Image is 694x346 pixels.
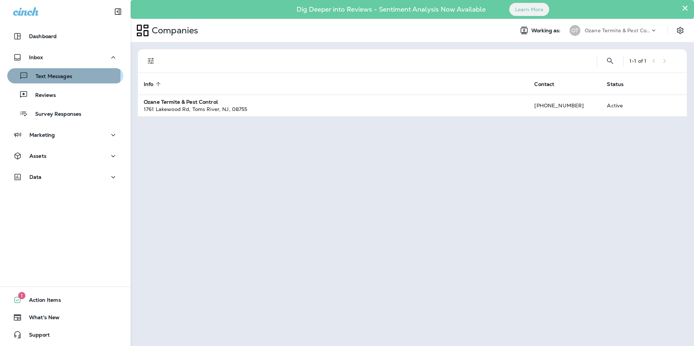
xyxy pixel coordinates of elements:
[29,33,57,39] p: Dashboard
[607,81,624,87] span: Status
[144,99,218,105] strong: Ozane Termite & Pest Control
[603,54,617,68] button: Search Companies
[7,29,123,44] button: Dashboard
[531,28,562,34] span: Working as:
[18,292,25,299] span: 1
[528,95,601,116] td: [PHONE_NUMBER]
[29,54,43,60] p: Inbox
[28,73,72,80] p: Text Messages
[7,328,123,342] button: Support
[144,54,158,68] button: Filters
[509,3,549,16] button: Learn More
[29,132,55,138] p: Marketing
[144,81,163,87] span: Info
[7,149,123,163] button: Assets
[7,50,123,65] button: Inbox
[275,8,507,11] p: Dig Deeper into Reviews - Sentiment Analysis Now Available
[601,95,648,116] td: Active
[29,153,46,159] p: Assets
[674,24,687,37] button: Settings
[7,170,123,184] button: Data
[682,2,689,14] button: Close
[144,81,154,87] span: Info
[22,314,60,323] span: What's New
[7,128,123,142] button: Marketing
[7,68,123,83] button: Text Messages
[144,106,523,113] div: 1761 Lakewood Rd , Toms River , NJ , 08755
[607,81,633,87] span: Status
[28,111,81,118] p: Survey Responses
[29,174,42,180] p: Data
[570,25,580,36] div: OT
[629,58,646,64] div: 1 - 1 of 1
[7,106,123,121] button: Survey Responses
[534,81,554,87] span: Contact
[22,297,61,306] span: Action Items
[7,87,123,102] button: Reviews
[534,81,564,87] span: Contact
[7,293,123,307] button: 1Action Items
[149,25,198,36] p: Companies
[585,28,650,33] p: Ozane Termite & Pest Control
[108,4,128,19] button: Collapse Sidebar
[7,310,123,325] button: What's New
[22,332,50,341] span: Support
[28,92,56,99] p: Reviews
